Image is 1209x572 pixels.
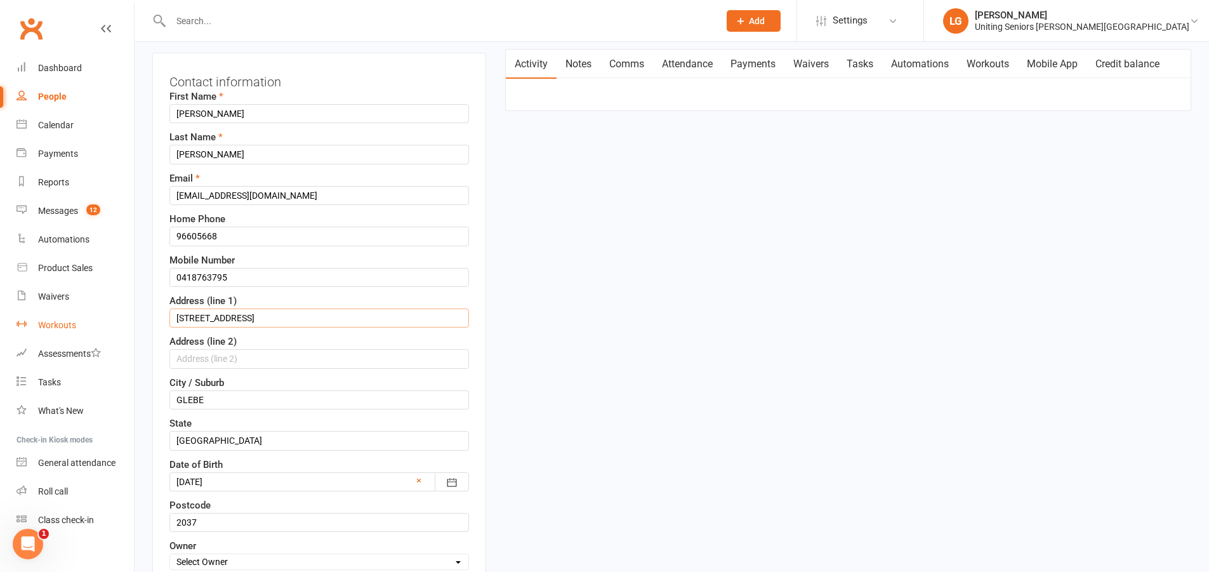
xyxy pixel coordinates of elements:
a: Credit balance [1087,50,1168,79]
label: Address (line 1) [169,293,237,309]
a: Tasks [838,50,882,79]
a: Calendar [17,111,134,140]
div: Reports [38,177,69,187]
div: LG [943,8,968,34]
a: People [17,83,134,111]
a: Product Sales [17,254,134,283]
div: [PERSON_NAME] [975,10,1189,21]
input: Last Name [169,145,469,164]
a: Automations [17,225,134,254]
a: Waivers [784,50,838,79]
a: Assessments [17,340,134,368]
div: Waivers [38,291,69,302]
div: Roll call [38,486,68,496]
div: Payments [38,149,78,159]
h3: Contact information [169,70,469,89]
label: Email [169,171,200,186]
span: Add [749,16,765,26]
input: Postcode [169,513,469,532]
a: What's New [17,397,134,425]
div: Automations [38,234,89,244]
a: Class kiosk mode [17,506,134,535]
input: Email [169,186,469,205]
a: Mobile App [1018,50,1087,79]
div: Calendar [38,120,74,130]
div: Uniting Seniors [PERSON_NAME][GEOGRAPHIC_DATA] [975,21,1189,32]
a: Payments [722,50,784,79]
span: 1 [39,529,49,539]
a: Clubworx [15,13,47,44]
a: × [416,473,421,488]
input: City / Suburb [169,390,469,409]
input: Home Phone [169,227,469,246]
label: Last Name [169,130,223,145]
a: Payments [17,140,134,168]
div: Dashboard [38,63,82,73]
label: Mobile Number [169,253,235,268]
label: Address (line 2) [169,334,237,349]
div: Assessments [38,349,101,359]
label: Date of Birth [169,457,223,472]
a: Roll call [17,477,134,506]
iframe: Intercom live chat [13,529,43,559]
div: Tasks [38,377,61,387]
a: Workouts [958,50,1018,79]
label: Home Phone [169,211,225,227]
input: Search... [167,12,710,30]
label: First Name [169,89,223,104]
div: General attendance [38,458,116,468]
a: General attendance kiosk mode [17,449,134,477]
a: Comms [600,50,653,79]
input: Address (line 2) [169,349,469,368]
input: First Name [169,104,469,123]
div: What's New [38,406,84,416]
input: Address (line 1) [169,309,469,328]
div: People [38,91,67,102]
label: Owner [169,538,196,554]
a: Automations [882,50,958,79]
a: Messages 12 [17,197,134,225]
a: Attendance [653,50,722,79]
a: Dashboard [17,54,134,83]
div: Messages [38,206,78,216]
button: Add [727,10,781,32]
label: City / Suburb [169,375,224,390]
label: State [169,416,192,431]
a: Reports [17,168,134,197]
span: Settings [833,6,868,35]
a: Notes [557,50,600,79]
div: Product Sales [38,263,93,273]
span: 12 [86,204,100,215]
div: Workouts [38,320,76,330]
a: Tasks [17,368,134,397]
input: Mobile Number [169,268,469,287]
a: Activity [506,50,557,79]
input: State [169,431,469,450]
a: Workouts [17,311,134,340]
a: Waivers [17,283,134,311]
label: Postcode [169,498,211,513]
div: Class check-in [38,515,94,525]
